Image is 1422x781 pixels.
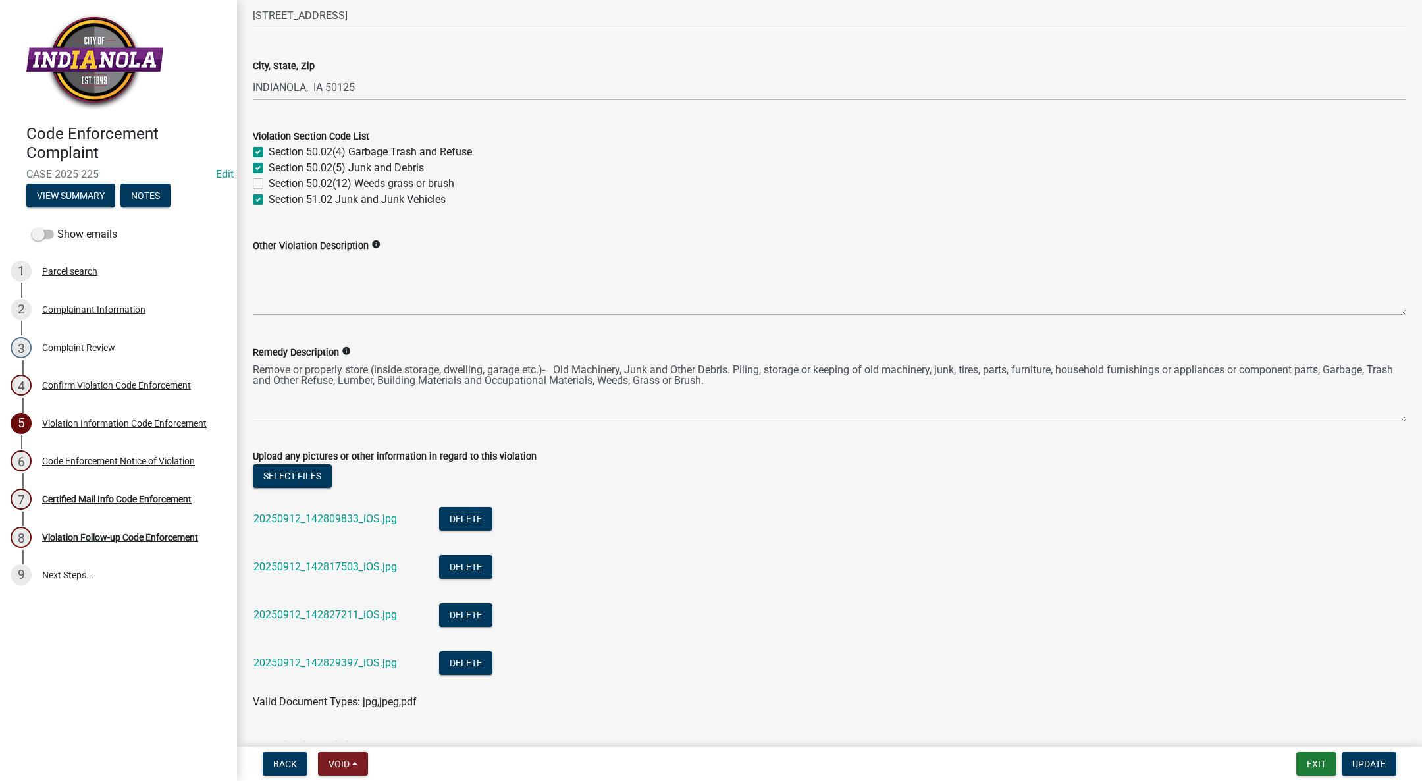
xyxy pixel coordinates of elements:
div: 6 [11,450,32,471]
label: Section 51.02 Junk and Junk Vehicles [269,192,446,207]
div: Violation Follow-up Code Enforcement [42,533,198,542]
span: Valid Document Types: jpg,jpeg,pdf [253,695,417,708]
div: Parcel search [42,267,97,276]
a: Edit [216,168,234,180]
div: 8 [11,527,32,548]
div: 5 [11,413,32,434]
wm-modal-confirm: Delete Document [439,562,492,574]
wm-modal-confirm: Delete Document [439,514,492,526]
wm-modal-confirm: Edit Application Number [216,168,234,180]
label: Other Violation Description [253,242,369,251]
label: Violation Section Code List [253,132,369,142]
button: Delete [439,603,492,627]
div: 4 [11,375,32,396]
span: Update [1352,759,1386,769]
div: Confirm Violation Code Enforcement [42,381,191,390]
a: 20250912_142829397_iOS.jpg [253,657,397,669]
div: 1 [11,261,32,282]
button: Exit [1296,752,1336,776]
label: Show emails [32,227,117,242]
wm-modal-confirm: Notes [120,191,171,202]
label: Section 50.02(5) Junk and Debris [269,160,424,176]
span: CASE-2025-225 [26,168,211,180]
button: Select files [253,464,332,488]
button: View Summary [26,184,115,207]
div: 9 [11,564,32,585]
div: Complainant Information [42,305,145,314]
label: Remedy Description [253,348,339,358]
img: City of Indianola, Iowa [26,14,163,111]
a: 20250912_142817503_iOS.jpg [253,560,397,573]
div: Violation Information Code Enforcement [42,419,207,428]
button: Back [263,752,307,776]
label: Upload any pictures or other information in regard to this violation [253,452,537,462]
span: Void [329,759,350,769]
button: Delete [439,555,492,579]
div: 7 [11,489,32,510]
button: Void [318,752,368,776]
button: Delete [439,651,492,675]
label: City, State, Zip [253,62,315,71]
div: Code Enforcement Notice of Violation [42,456,195,466]
div: 3 [11,337,32,358]
label: Section 50.02(4) Garbage Trash and Refuse [269,144,472,160]
i: info [342,346,351,356]
div: 2 [11,299,32,320]
i: info [371,240,381,249]
wm-modal-confirm: Delete Document [439,610,492,622]
div: Certified Mail Info Code Enforcement [42,495,192,504]
div: Complaint Review [42,343,115,352]
a: 20250912_142827211_iOS.jpg [253,608,397,621]
span: Back [273,759,297,769]
wm-modal-confirm: Summary [26,191,115,202]
h4: Code Enforcement Complaint [26,124,226,163]
button: Update [1342,752,1396,776]
button: Delete [439,507,492,531]
label: Section 50.02(12) Weeds grass or brush [269,176,454,192]
button: Notes [120,184,171,207]
a: 20250912_142809833_iOS.jpg [253,512,397,525]
wm-modal-confirm: Delete Document [439,658,492,670]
